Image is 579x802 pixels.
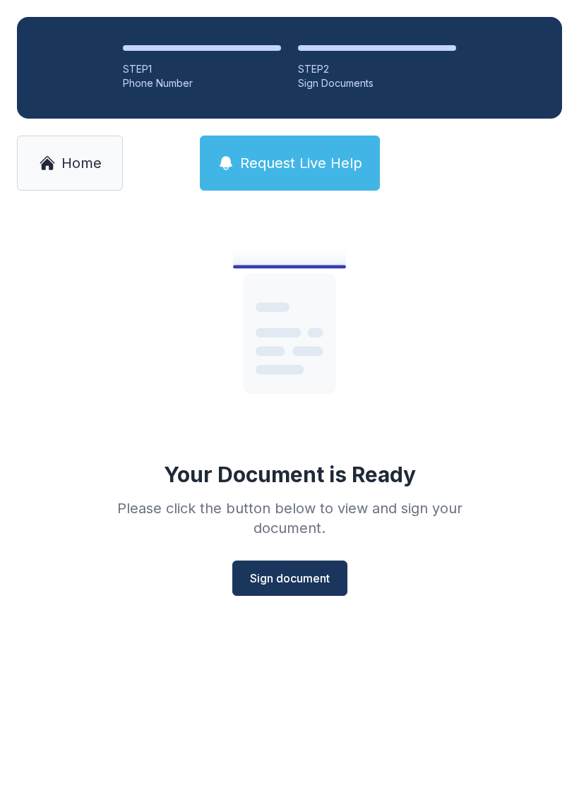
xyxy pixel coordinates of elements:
span: Sign document [250,570,330,587]
div: Your Document is Ready [164,462,416,487]
span: Home [61,153,102,173]
div: STEP 1 [123,62,281,76]
div: Phone Number [123,76,281,90]
span: Request Live Help [240,153,362,173]
div: Please click the button below to view and sign your document. [86,498,493,538]
div: Sign Documents [298,76,456,90]
div: STEP 2 [298,62,456,76]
